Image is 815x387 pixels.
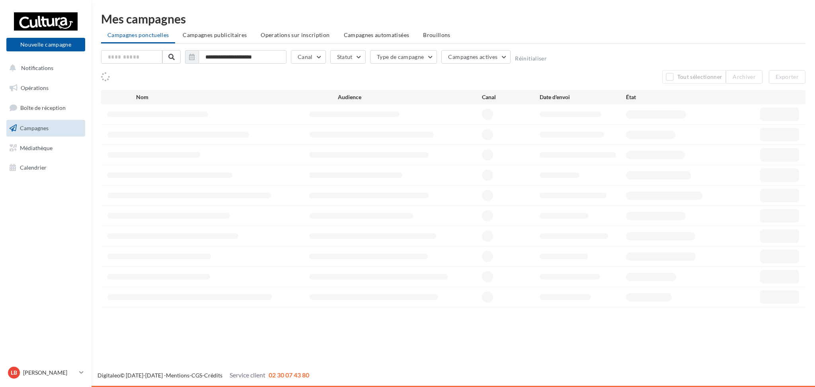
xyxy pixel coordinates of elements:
[5,99,87,116] a: Boîte de réception
[204,372,222,379] a: Crédits
[6,365,85,380] a: LB [PERSON_NAME]
[269,371,309,379] span: 02 30 07 43 80
[261,31,330,38] span: Operations sur inscription
[20,104,66,111] span: Boîte de réception
[101,13,805,25] div: Mes campagnes
[370,50,437,64] button: Type de campagne
[11,369,17,377] span: LB
[626,93,712,101] div: État
[540,93,626,101] div: Date d'envoi
[20,125,49,131] span: Campagnes
[6,38,85,51] button: Nouvelle campagne
[20,164,47,171] span: Calendrier
[20,144,53,151] span: Médiathèque
[5,140,87,156] a: Médiathèque
[23,369,76,377] p: [PERSON_NAME]
[448,53,497,60] span: Campagnes actives
[662,70,726,84] button: Tout sélectionner
[136,93,338,101] div: Nom
[191,372,202,379] a: CGS
[230,371,265,379] span: Service client
[97,372,120,379] a: Digitaleo
[441,50,511,64] button: Campagnes actives
[21,64,53,71] span: Notifications
[21,84,49,91] span: Opérations
[5,60,84,76] button: Notifications
[330,50,366,64] button: Statut
[515,55,547,62] button: Réinitialiser
[5,120,87,137] a: Campagnes
[166,372,189,379] a: Mentions
[344,31,409,38] span: Campagnes automatisées
[97,372,309,379] span: © [DATE]-[DATE] - - -
[5,80,87,96] a: Opérations
[5,159,87,176] a: Calendrier
[769,70,805,84] button: Exporter
[291,50,326,64] button: Canal
[726,70,762,84] button: Archiver
[338,93,482,101] div: Audience
[482,93,540,101] div: Canal
[183,31,247,38] span: Campagnes publicitaires
[423,31,450,38] span: Brouillons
